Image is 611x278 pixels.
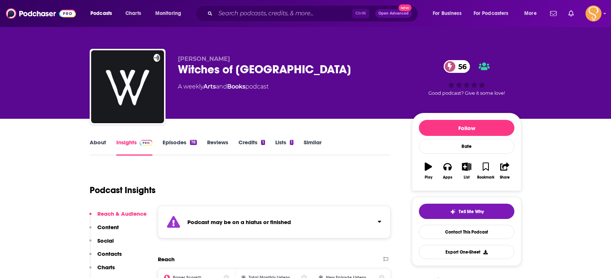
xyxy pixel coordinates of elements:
[419,245,514,259] button: Export One-Sheet
[398,4,412,11] span: New
[90,139,106,156] a: About
[163,139,197,156] a: Episodes78
[476,158,495,184] button: Bookmark
[207,139,228,156] a: Reviews
[97,210,147,217] p: Reach & Audience
[216,83,227,90] span: and
[275,139,293,156] a: Lists1
[116,139,152,156] a: InsightsPodchaser Pro
[375,9,412,18] button: Open AdvancedNew
[519,8,546,19] button: open menu
[428,8,471,19] button: open menu
[97,264,115,271] p: Charts
[438,158,457,184] button: Apps
[565,7,577,20] a: Show notifications dropdown
[419,158,438,184] button: Play
[464,175,470,180] div: List
[444,60,470,73] a: 56
[425,175,432,180] div: Play
[155,8,181,19] span: Monitoring
[90,185,156,196] h1: Podcast Insights
[443,175,452,180] div: Apps
[474,8,509,19] span: For Podcasters
[450,209,456,215] img: tell me why sparkle
[547,7,560,20] a: Show notifications dropdown
[158,206,390,238] section: Click to expand status details
[428,90,505,96] span: Good podcast? Give it some love!
[97,237,114,244] p: Social
[91,50,164,123] img: Witches of Scotland
[97,250,122,257] p: Contacts
[89,250,122,264] button: Contacts
[150,8,191,19] button: open menu
[89,210,147,224] button: Reach & Audience
[585,5,602,21] button: Show profile menu
[433,8,462,19] span: For Business
[500,175,510,180] div: Share
[121,8,145,19] a: Charts
[585,5,602,21] span: Logged in as RebeccaAtkinson
[215,8,352,19] input: Search podcasts, credits, & more...
[261,140,265,145] div: 1
[202,5,425,22] div: Search podcasts, credits, & more...
[419,139,514,154] div: Rate
[85,8,121,19] button: open menu
[187,219,291,226] strong: Podcast may be on a hiatus or finished
[451,60,470,73] span: 56
[524,8,537,19] span: More
[495,158,514,184] button: Share
[459,209,484,215] span: Tell Me Why
[238,139,265,156] a: Credits1
[412,55,521,101] div: 56Good podcast? Give it some love!
[469,8,519,19] button: open menu
[352,9,369,18] span: Ctrl K
[304,139,322,156] a: Similar
[125,8,141,19] span: Charts
[477,175,494,180] div: Bookmark
[457,158,476,184] button: List
[190,140,197,145] div: 78
[203,83,216,90] a: Arts
[6,7,76,20] img: Podchaser - Follow, Share and Rate Podcasts
[178,55,230,62] span: [PERSON_NAME]
[227,83,245,90] a: Books
[140,140,152,146] img: Podchaser Pro
[419,120,514,136] button: Follow
[419,225,514,239] a: Contact This Podcast
[90,8,112,19] span: Podcasts
[419,204,514,219] button: tell me why sparkleTell Me Why
[89,224,119,237] button: Content
[178,82,269,91] div: A weekly podcast
[290,140,293,145] div: 1
[378,12,409,15] span: Open Advanced
[585,5,602,21] img: User Profile
[158,256,175,263] h2: Reach
[97,224,119,231] p: Content
[89,264,115,277] button: Charts
[89,237,114,251] button: Social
